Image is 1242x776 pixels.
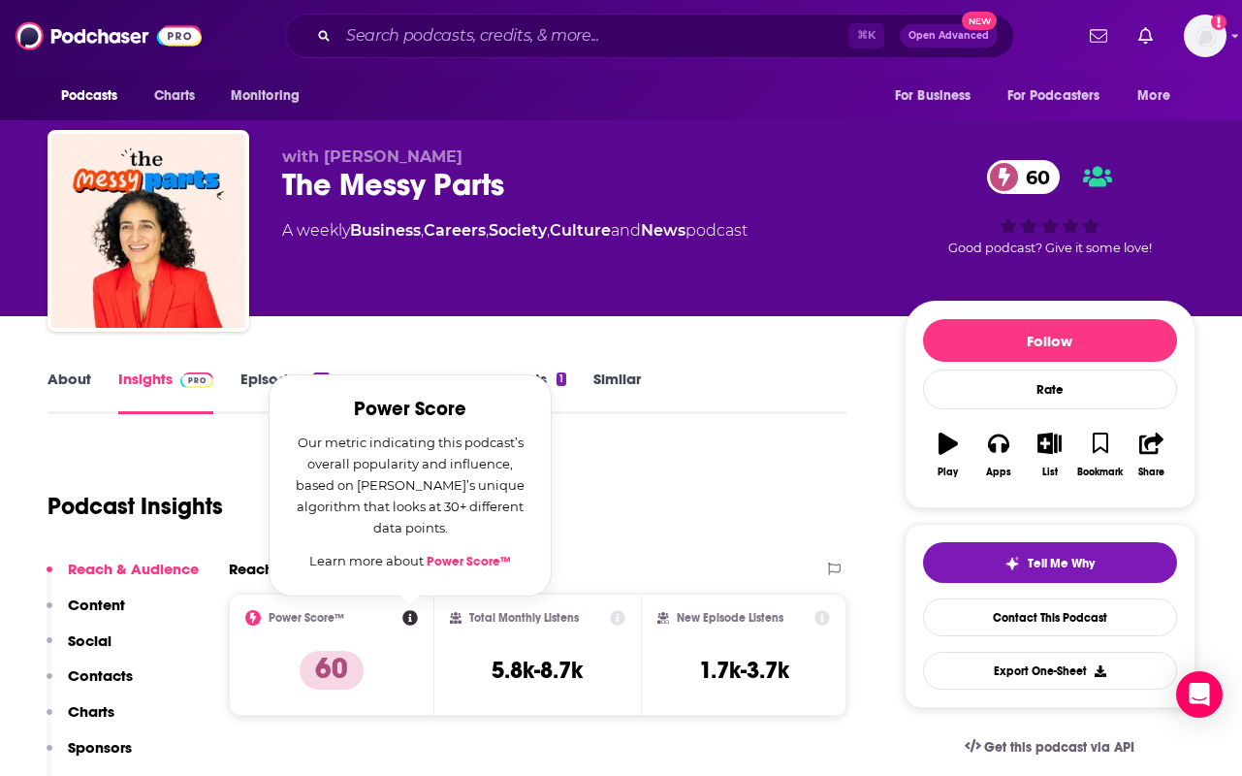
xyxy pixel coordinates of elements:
h2: Reach [229,560,273,578]
a: Show notifications dropdown [1082,19,1115,52]
button: Apps [973,420,1024,490]
div: 13 [313,372,329,386]
a: Get this podcast via API [949,724,1151,771]
a: Culture [550,221,611,240]
button: open menu [995,78,1129,114]
button: open menu [48,78,143,114]
img: Podchaser Pro [180,372,214,388]
button: open menu [881,78,996,114]
img: The Messy Parts [51,134,245,328]
p: Content [68,596,125,614]
div: 1 [557,372,566,386]
span: , [486,221,489,240]
span: Monitoring [231,82,300,110]
a: Contact This Podcast [923,598,1177,636]
button: Reach & Audience [47,560,199,596]
a: News [641,221,685,240]
h2: New Episode Listens [677,611,783,625]
button: List [1024,420,1074,490]
div: Search podcasts, credits, & more... [285,14,1014,58]
button: tell me why sparkleTell Me Why [923,542,1177,583]
div: Bookmark [1077,467,1123,478]
h1: Podcast Insights [48,492,223,521]
a: Business [350,221,421,240]
div: A weekly podcast [282,219,748,242]
button: open menu [217,78,325,114]
span: Good podcast? Give it some love! [948,241,1152,255]
a: About [48,370,91,414]
svg: Add a profile image [1211,15,1226,30]
a: Similar [593,370,641,414]
div: Open Intercom Messenger [1176,671,1223,718]
span: Charts [154,82,196,110]
button: Follow [923,319,1177,362]
p: Social [68,631,111,650]
img: tell me why sparkle [1004,556,1020,571]
button: Show profile menu [1184,15,1226,57]
span: , [421,221,424,240]
img: Podchaser - Follow, Share and Rate Podcasts [16,17,202,54]
a: Show notifications dropdown [1131,19,1161,52]
button: Contacts [47,666,133,702]
h3: 5.8k-8.7k [492,656,583,685]
p: Charts [68,702,114,721]
a: Careers [424,221,486,240]
a: Reviews [357,370,413,414]
p: Contacts [68,666,133,685]
button: open menu [1124,78,1194,114]
div: Play [938,467,958,478]
span: ⌘ K [848,23,884,48]
span: Podcasts [61,82,118,110]
span: and [611,221,641,240]
a: Lists1 [518,370,566,414]
a: Power Score™ [427,554,511,569]
button: Charts [47,702,114,738]
span: More [1137,82,1170,110]
span: For Podcasters [1007,82,1100,110]
a: InsightsPodchaser Pro [118,370,214,414]
button: Open AdvancedNew [900,24,998,48]
button: Play [923,420,973,490]
span: Get this podcast via API [984,739,1134,756]
span: Open Advanced [908,31,989,41]
button: Share [1126,420,1176,490]
h2: Power Score [293,399,527,420]
div: List [1042,467,1058,478]
div: 60Good podcast? Give it some love! [905,147,1195,268]
span: New [962,12,997,30]
button: Bookmark [1075,420,1126,490]
span: Logged in as idcontent [1184,15,1226,57]
a: Episodes13 [240,370,329,414]
p: Our metric indicating this podcast’s overall popularity and influence, based on [PERSON_NAME]’s u... [293,432,527,538]
span: 60 [1006,160,1060,194]
h3: 1.7k-3.7k [699,656,789,685]
a: 60 [987,160,1060,194]
button: Social [47,631,111,667]
span: , [547,221,550,240]
a: Society [489,221,547,240]
h2: Power Score™ [269,611,344,625]
span: Tell Me Why [1028,556,1095,571]
a: Charts [142,78,207,114]
div: Rate [923,370,1177,409]
img: User Profile [1184,15,1226,57]
input: Search podcasts, credits, & more... [338,20,848,51]
button: Sponsors [47,738,132,774]
h2: Total Monthly Listens [469,611,579,625]
span: with [PERSON_NAME] [282,147,462,166]
p: 60 [300,651,364,690]
button: Content [47,596,125,631]
div: Share [1138,467,1164,478]
p: Learn more about [293,550,527,572]
p: Reach & Audience [68,560,199,578]
a: Credits [440,370,491,414]
div: Apps [986,467,1011,478]
p: Sponsors [68,738,132,757]
button: Export One-Sheet [923,652,1177,690]
span: For Business [895,82,971,110]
